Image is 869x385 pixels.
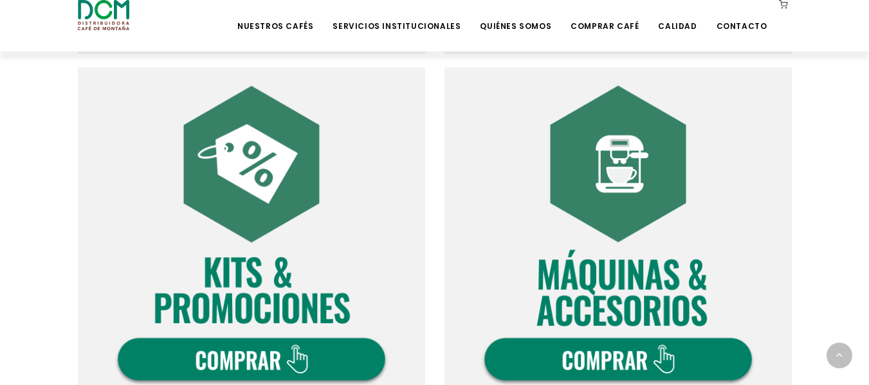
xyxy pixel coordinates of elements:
[709,1,775,31] a: Contacto
[650,1,704,31] a: Calidad
[325,1,468,31] a: Servicios Institucionales
[230,1,321,31] a: Nuestros Cafés
[563,1,646,31] a: Comprar Café
[472,1,559,31] a: Quiénes Somos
